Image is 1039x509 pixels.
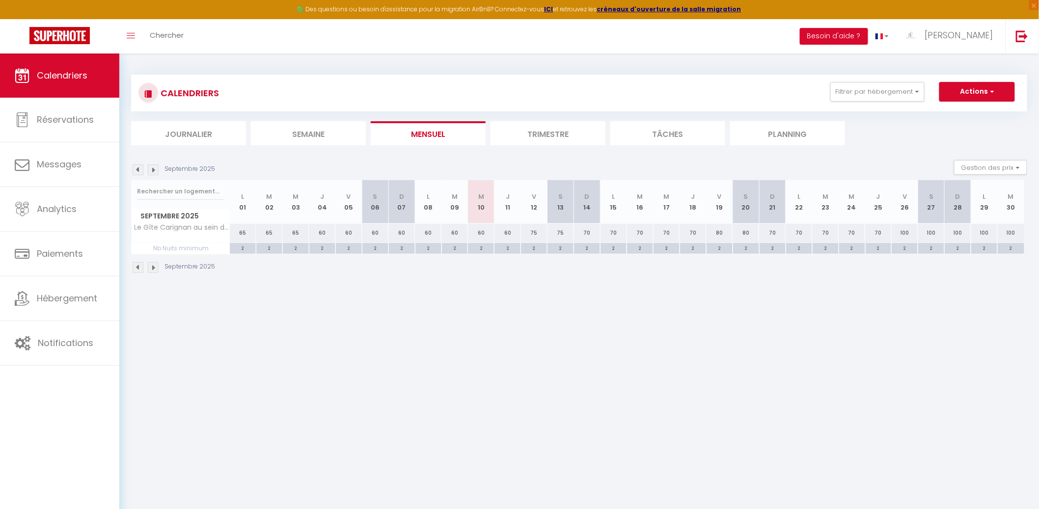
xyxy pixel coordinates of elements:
th: 16 [627,180,654,224]
span: Notifications [38,337,93,349]
th: 20 [733,180,759,224]
span: Réservations [37,113,94,126]
li: Trimestre [491,121,605,145]
th: 12 [521,180,547,224]
img: ... [903,28,918,43]
div: 75 [547,224,574,242]
div: 60 [362,224,388,242]
div: 70 [680,224,706,242]
abbr: V [347,192,351,201]
div: 2 [627,243,653,252]
a: ... [PERSON_NAME] [896,19,1006,54]
div: 2 [574,243,600,252]
div: 80 [706,224,733,242]
div: 2 [230,243,256,252]
div: 2 [813,243,839,252]
abbr: L [983,192,986,201]
div: 70 [654,224,680,242]
span: Le Gîte Carignan au sein du Domaine [133,224,231,231]
div: 2 [494,243,520,252]
abbr: M [1008,192,1014,201]
th: 13 [547,180,574,224]
div: 70 [865,224,892,242]
div: 80 [733,224,759,242]
div: 70 [839,224,865,242]
div: 2 [362,243,388,252]
div: 60 [494,224,521,242]
th: 27 [918,180,945,224]
strong: ICI [545,5,553,13]
div: 2 [521,243,547,252]
div: 60 [441,224,468,242]
abbr: V [902,192,907,201]
div: 60 [335,224,362,242]
div: 65 [256,224,282,242]
div: 70 [812,224,839,242]
abbr: L [241,192,244,201]
abbr: S [558,192,563,201]
th: 15 [601,180,627,224]
div: 2 [839,243,865,252]
abbr: D [770,192,775,201]
div: 70 [627,224,654,242]
p: Septembre 2025 [164,262,215,271]
abbr: M [822,192,828,201]
th: 21 [759,180,786,224]
a: créneaux d'ouverture de la salle migration [597,5,741,13]
a: Chercher [142,19,191,54]
div: 2 [415,243,441,252]
span: Analytics [37,203,77,215]
div: 65 [230,224,256,242]
button: Gestion des prix [954,160,1027,175]
button: Ouvrir le widget de chat LiveChat [8,4,37,33]
abbr: D [399,192,404,201]
div: 2 [918,243,944,252]
th: 09 [441,180,468,224]
th: 08 [415,180,441,224]
div: 2 [760,243,786,252]
abbr: D [585,192,590,201]
abbr: L [427,192,430,201]
div: 2 [707,243,733,252]
li: Tâches [610,121,725,145]
div: 2 [733,243,759,252]
div: 60 [468,224,494,242]
div: 2 [442,243,468,252]
div: 65 [282,224,309,242]
div: 2 [680,243,706,252]
div: 2 [336,243,362,252]
div: 2 [389,243,415,252]
li: Mensuel [371,121,486,145]
abbr: M [452,192,458,201]
div: 2 [601,243,627,252]
div: 70 [574,224,601,242]
th: 07 [388,180,415,224]
th: 22 [786,180,812,224]
abbr: S [744,192,748,201]
th: 04 [309,180,335,224]
div: 2 [945,243,971,252]
th: 14 [574,180,601,224]
div: 70 [786,224,812,242]
div: 2 [786,243,812,252]
div: 100 [918,224,945,242]
button: Filtrer par hébergement [830,82,925,102]
abbr: M [266,192,272,201]
span: [PERSON_NAME] [925,29,993,41]
abbr: D [956,192,960,201]
th: 28 [945,180,971,224]
abbr: L [797,192,800,201]
div: 60 [388,224,415,242]
th: 05 [335,180,362,224]
th: 24 [839,180,865,224]
button: Actions [939,82,1015,102]
div: 2 [468,243,494,252]
span: Septembre 2025 [132,209,229,223]
div: 100 [998,224,1024,242]
abbr: J [506,192,510,201]
input: Rechercher un logement... [137,183,224,200]
div: 2 [998,243,1024,252]
th: 18 [680,180,706,224]
abbr: V [717,192,722,201]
